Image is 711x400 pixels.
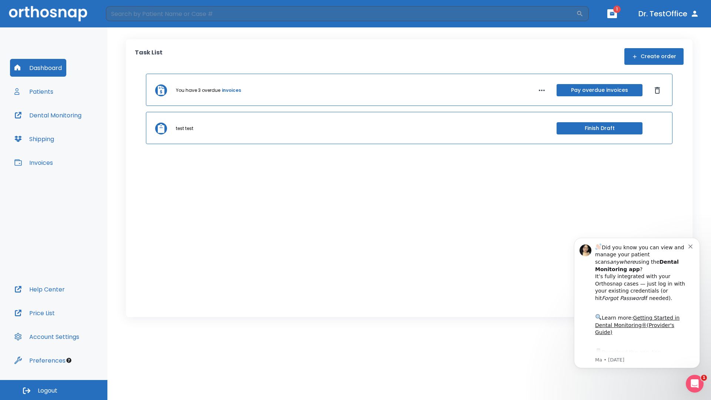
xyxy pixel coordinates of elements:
[10,106,86,124] button: Dental Monitoring
[10,304,59,322] button: Price List
[32,121,126,159] div: Download the app: | ​ Let us know if you need help getting started!
[10,83,58,100] button: Patients
[135,48,163,65] p: Task List
[624,48,684,65] button: Create order
[32,123,98,136] a: App Store
[126,16,131,22] button: Dismiss notification
[176,87,220,94] p: You have 3 overdue
[32,130,126,137] p: Message from Ma, sent 1w ago
[10,280,69,298] button: Help Center
[635,7,702,20] button: Dr. TestOffice
[10,328,84,346] button: Account Settings
[613,6,621,13] span: 1
[9,6,87,21] img: Orthosnap
[222,87,241,94] a: invoices
[10,154,57,171] button: Invoices
[176,125,193,132] p: test test
[106,6,576,21] input: Search by Patient Name or Case #
[66,357,72,364] div: Tooltip anchor
[686,375,704,393] iframe: Intercom live chat
[557,84,642,96] button: Pay overdue invoices
[651,84,663,96] button: Dismiss
[38,387,57,395] span: Logout
[701,375,707,381] span: 1
[10,351,70,369] button: Preferences
[557,122,642,134] button: Finish Draft
[563,227,711,380] iframe: Intercom notifications message
[10,59,66,77] button: Dashboard
[10,130,59,148] button: Shipping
